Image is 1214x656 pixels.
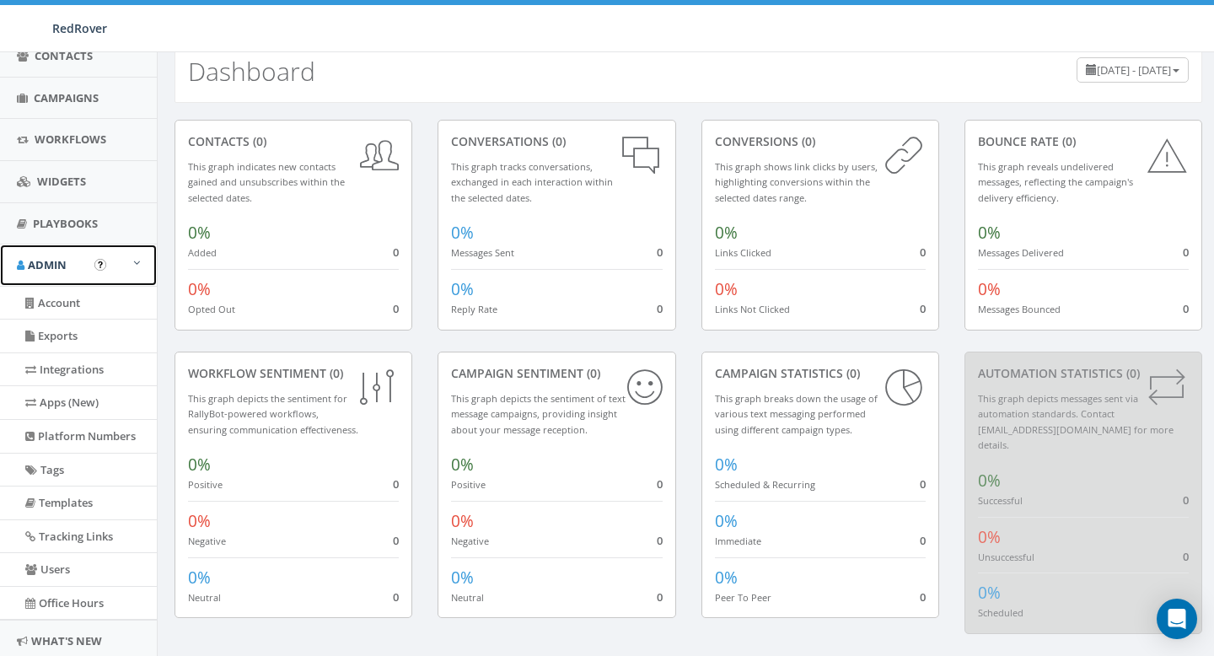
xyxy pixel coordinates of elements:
[978,365,1189,382] div: Automation Statistics
[978,551,1034,563] small: Unsuccessful
[188,246,217,259] small: Added
[33,216,98,231] span: Playbooks
[978,160,1133,204] small: This graph reveals undelivered messages, reflecting the campaign's delivery efficiency.
[1157,599,1197,639] div: Open Intercom Messenger
[1183,301,1189,316] span: 0
[451,365,662,382] div: Campaign Sentiment
[1059,133,1076,149] span: (0)
[451,567,474,589] span: 0%
[393,301,399,316] span: 0
[28,257,67,272] span: Admin
[250,133,266,149] span: (0)
[188,478,223,491] small: Positive
[978,606,1023,619] small: Scheduled
[188,535,226,547] small: Negative
[52,20,107,36] span: RedRover
[451,160,613,204] small: This graph tracks conversations, exchanged in each interaction within the selected dates.
[715,246,771,259] small: Links Clicked
[1183,492,1189,508] span: 0
[1097,62,1171,78] span: [DATE] - [DATE]
[657,301,663,316] span: 0
[657,589,663,605] span: 0
[188,567,211,589] span: 0%
[451,535,489,547] small: Negative
[978,133,1189,150] div: Bounce Rate
[1123,365,1140,381] span: (0)
[35,132,106,147] span: Workflows
[920,301,926,316] span: 0
[451,278,474,300] span: 0%
[31,633,102,648] span: What's New
[715,278,738,300] span: 0%
[715,303,790,315] small: Links Not Clicked
[393,589,399,605] span: 0
[978,222,1001,244] span: 0%
[326,365,343,381] span: (0)
[451,246,514,259] small: Messages Sent
[978,392,1174,452] small: This graph depicts messages sent via automation standards. Contact [EMAIL_ADDRESS][DOMAIN_NAME] f...
[715,478,815,491] small: Scheduled & Recurring
[920,589,926,605] span: 0
[451,133,662,150] div: conversations
[978,303,1061,315] small: Messages Bounced
[715,133,926,150] div: conversions
[657,245,663,260] span: 0
[188,222,211,244] span: 0%
[94,259,106,271] button: Open In-App Guide
[188,303,235,315] small: Opted Out
[451,222,474,244] span: 0%
[920,476,926,492] span: 0
[920,533,926,548] span: 0
[657,476,663,492] span: 0
[549,133,566,149] span: (0)
[188,278,211,300] span: 0%
[978,278,1001,300] span: 0%
[188,510,211,532] span: 0%
[1183,549,1189,564] span: 0
[393,245,399,260] span: 0
[35,48,93,63] span: Contacts
[978,470,1001,492] span: 0%
[978,246,1064,259] small: Messages Delivered
[188,133,399,150] div: contacts
[451,478,486,491] small: Positive
[798,133,815,149] span: (0)
[451,591,484,604] small: Neutral
[715,160,878,204] small: This graph shows link clicks by users, highlighting conversions within the selected dates range.
[715,535,761,547] small: Immediate
[34,90,99,105] span: Campaigns
[978,582,1001,604] span: 0%
[451,510,474,532] span: 0%
[188,454,211,476] span: 0%
[715,454,738,476] span: 0%
[1183,245,1189,260] span: 0
[715,567,738,589] span: 0%
[715,392,878,436] small: This graph breaks down the usage of various text messaging performed using different campaign types.
[843,365,860,381] span: (0)
[583,365,600,381] span: (0)
[715,591,771,604] small: Peer To Peer
[188,57,315,85] h2: Dashboard
[715,222,738,244] span: 0%
[715,510,738,532] span: 0%
[393,533,399,548] span: 0
[188,591,221,604] small: Neutral
[920,245,926,260] span: 0
[451,392,626,436] small: This graph depicts the sentiment of text message campaigns, providing insight about your message ...
[37,174,86,189] span: Widgets
[657,533,663,548] span: 0
[451,454,474,476] span: 0%
[715,365,926,382] div: Campaign Statistics
[188,365,399,382] div: Workflow Sentiment
[978,494,1023,507] small: Successful
[188,392,358,436] small: This graph depicts the sentiment for RallyBot-powered workflows, ensuring communication effective...
[451,303,497,315] small: Reply Rate
[188,160,345,204] small: This graph indicates new contacts gained and unsubscribes within the selected dates.
[978,526,1001,548] span: 0%
[393,476,399,492] span: 0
